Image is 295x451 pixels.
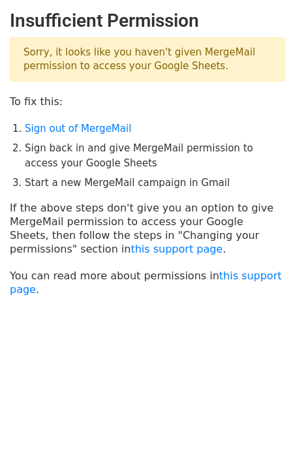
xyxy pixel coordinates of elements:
p: You can read more about permissions in . [10,269,285,296]
p: To fix this: [10,95,285,108]
a: this support page [131,243,223,255]
li: Sign back in and give MergeMail permission to access your Google Sheets [25,141,285,170]
a: Sign out of MergeMail [25,123,131,134]
p: Sorry, it looks like you haven't given MergeMail permission to access your Google Sheets. [10,37,285,82]
li: Start a new MergeMail campaign in Gmail [25,176,285,191]
p: If the above steps don't give you an option to give MergeMail permission to access your Google Sh... [10,201,285,256]
h2: Insufficient Permission [10,10,285,32]
a: this support page [10,270,282,296]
